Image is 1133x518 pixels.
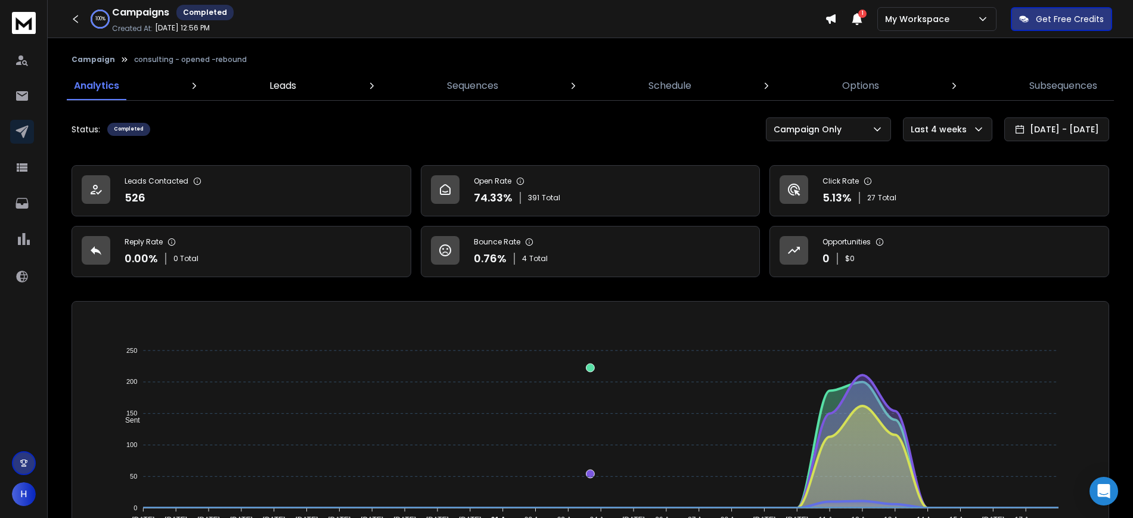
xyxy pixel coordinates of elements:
[885,13,954,25] p: My Workspace
[125,190,145,206] p: 526
[1029,79,1097,93] p: Subsequences
[155,23,210,33] p: [DATE] 12:56 PM
[134,55,247,64] p: consulting - opened -rebound
[1089,477,1118,505] div: Open Intercom Messenger
[867,193,876,203] span: 27
[126,410,137,417] tspan: 150
[107,123,150,136] div: Completed
[12,482,36,506] button: H
[842,79,879,93] p: Options
[176,5,234,20] div: Completed
[95,15,105,23] p: 100 %
[522,254,527,263] span: 4
[125,250,158,267] p: 0.00 %
[1004,117,1109,141] button: [DATE] - [DATE]
[112,24,153,33] p: Created At:
[474,250,507,267] p: 0.76 %
[126,347,137,354] tspan: 250
[125,237,163,247] p: Reply Rate
[134,504,137,511] tspan: 0
[440,72,505,100] a: Sequences
[421,226,760,277] a: Bounce Rate0.76%4Total
[528,193,539,203] span: 391
[74,79,119,93] p: Analytics
[774,123,846,135] p: Campaign Only
[822,190,852,206] p: 5.13 %
[72,165,411,216] a: Leads Contacted526
[116,416,140,424] span: Sent
[474,190,513,206] p: 74.33 %
[262,72,303,100] a: Leads
[269,79,296,93] p: Leads
[822,176,859,186] p: Click Rate
[12,12,36,34] img: logo
[858,10,867,18] span: 1
[130,473,137,480] tspan: 50
[67,72,126,100] a: Analytics
[769,226,1109,277] a: Opportunities0$0
[72,55,115,64] button: Campaign
[126,379,137,386] tspan: 200
[112,5,169,20] h1: Campaigns
[125,176,188,186] p: Leads Contacted
[421,165,760,216] a: Open Rate74.33%391Total
[822,237,871,247] p: Opportunities
[126,441,137,448] tspan: 100
[1036,13,1104,25] p: Get Free Credits
[542,193,560,203] span: Total
[822,250,830,267] p: 0
[769,165,1109,216] a: Click Rate5.13%27Total
[1022,72,1104,100] a: Subsequences
[878,193,896,203] span: Total
[641,72,699,100] a: Schedule
[72,123,100,135] p: Status:
[911,123,971,135] p: Last 4 weeks
[474,176,511,186] p: Open Rate
[474,237,520,247] p: Bounce Rate
[1011,7,1112,31] button: Get Free Credits
[648,79,691,93] p: Schedule
[173,254,198,263] p: 0 Total
[529,254,548,263] span: Total
[72,226,411,277] a: Reply Rate0.00%0 Total
[835,72,886,100] a: Options
[845,254,855,263] p: $ 0
[447,79,498,93] p: Sequences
